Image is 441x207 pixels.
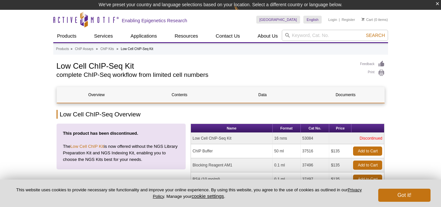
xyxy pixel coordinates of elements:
li: » [71,47,73,51]
a: Print [360,69,385,77]
img: Change Here [234,5,251,20]
a: Resources [171,30,202,42]
td: $135 [329,158,351,172]
h1: Low Cell ChIP-Seq Kit [57,60,354,70]
a: Add to Cart [353,161,382,170]
td: $135 [329,172,351,186]
td: 37497 [301,172,330,186]
a: Login [328,17,337,22]
a: Applications [127,30,161,42]
a: Add to Cart [353,175,382,184]
a: Feedback [360,60,385,68]
td: $135 [329,144,351,158]
h2: Enabling Epigenetics Research [122,18,187,24]
a: [GEOGRAPHIC_DATA] [256,16,300,24]
th: Format [273,124,301,133]
a: English [303,16,322,24]
li: » [96,47,98,51]
td: 0.1 ml [273,158,301,172]
a: Products [56,46,69,52]
img: Your Cart [362,18,365,21]
th: Cat No. [301,124,330,133]
td: 16 rxns [273,133,301,144]
td: Discontinued [329,133,384,144]
td: 50 ml [273,144,301,158]
a: Overview [57,87,136,103]
a: ChIP Kits [100,46,114,52]
a: Add to Cart [353,147,382,156]
input: Keyword, Cat. No. [282,30,388,41]
td: 53084 [301,133,330,144]
th: Price [329,124,351,133]
a: About Us [254,30,282,42]
p: This website uses cookies to provide necessary site functionality and improve your online experie... [10,187,367,199]
td: 37496 [301,158,330,172]
th: Name [191,124,273,133]
td: ChIP Buffer [191,144,273,158]
button: Got it! [378,189,431,202]
span: Search [366,33,385,38]
a: Contents [140,87,219,103]
li: (0 items) [362,16,388,24]
td: Blocking Reagent AM1 [191,158,273,172]
a: Documents [306,87,385,103]
a: Cart [362,17,373,22]
li: » [116,47,118,51]
a: Privacy Policy [153,187,362,198]
a: Contact Us [212,30,244,42]
a: Data [223,87,302,103]
td: BSA (10 mg/ml) [191,172,273,186]
td: 37516 [301,144,330,158]
h2: complete ChIP-Seq workflow from limited cell numbers [57,72,354,78]
a: Register [342,17,355,22]
button: Search [364,32,387,38]
strong: This product has been discontinued. [63,131,138,136]
p: The is now offered without the NGS Library Preparation Kit and NGS Indexing Kit, enabling you to ... [57,124,186,169]
a: ChIP Assays [75,46,93,52]
li: | [339,16,340,24]
h2: Low Cell ChIP-Seq Overview [57,110,385,119]
a: Low Cell ChIP Kit [70,144,104,149]
li: Low Cell ChIP-Seq Kit [121,47,153,51]
a: Services [90,30,117,42]
td: Low Cell ChIP-Seq Kit [191,133,273,144]
button: cookie settings [192,193,224,199]
td: 0.1 ml [273,172,301,186]
a: Products [53,30,80,42]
